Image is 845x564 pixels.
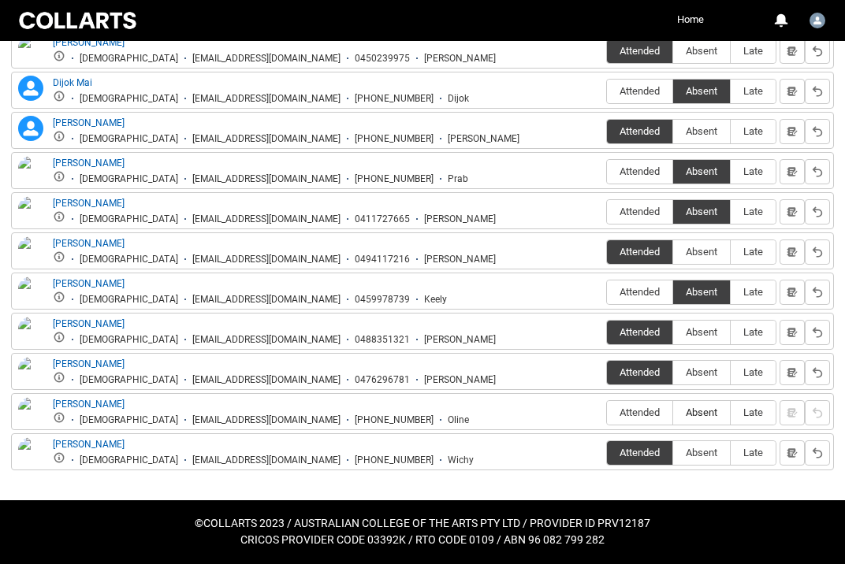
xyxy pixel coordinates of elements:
[673,447,730,458] span: Absent
[673,366,730,378] span: Absent
[731,45,776,57] span: Late
[780,119,805,144] button: Notes
[18,236,43,271] img: Jason Chang
[53,318,125,329] a: [PERSON_NAME]
[424,334,496,346] div: [PERSON_NAME]
[673,326,730,338] span: Absent
[192,374,341,386] div: [EMAIL_ADDRESS][DOMAIN_NAME]
[780,39,805,64] button: Notes
[80,93,178,105] div: [DEMOGRAPHIC_DATA]
[53,358,125,369] a: [PERSON_NAME]
[731,246,776,258] span: Late
[53,278,125,289] a: [PERSON_NAME]
[192,455,341,466] div: [EMAIL_ADDRESS][DOMAIN_NAME]
[355,213,410,225] div: 0411727665
[673,8,708,32] a: Home
[607,366,672,378] span: Attended
[607,125,672,137] span: Attended
[80,133,178,145] div: [DEMOGRAPHIC_DATA]
[607,286,672,298] span: Attended
[53,399,125,410] a: [PERSON_NAME]
[805,280,830,305] button: Reset
[18,397,43,432] img: Oline Hopen
[731,206,776,217] span: Late
[731,406,776,418] span: Late
[607,246,672,258] span: Attended
[18,156,43,191] img: Gurprabhjot Singh
[607,406,672,418] span: Attended
[80,294,178,306] div: [DEMOGRAPHIC_DATA]
[355,334,410,346] div: 0488351321
[731,85,776,97] span: Late
[80,213,178,225] div: [DEMOGRAPHIC_DATA]
[448,93,469,105] div: Dijok
[805,440,830,466] button: Reset
[731,447,776,458] span: Late
[18,196,43,231] img: Henry Boote
[355,173,434,185] div: [PHONE_NUMBER]
[731,125,776,137] span: Late
[780,360,805,385] button: Notes
[192,93,341,105] div: [EMAIL_ADDRESS][DOMAIN_NAME]
[673,85,730,97] span: Absent
[80,173,178,185] div: [DEMOGRAPHIC_DATA]
[424,213,496,225] div: [PERSON_NAME]
[355,254,410,265] div: 0494117216
[192,414,341,426] div: [EMAIL_ADDRESS][DOMAIN_NAME]
[607,165,672,177] span: Attended
[780,199,805,224] button: Notes
[192,334,341,346] div: [EMAIL_ADDRESS][DOMAIN_NAME]
[673,286,730,298] span: Absent
[731,286,776,298] span: Late
[53,117,125,128] a: [PERSON_NAME]
[53,77,92,88] a: Dijok Mai
[810,13,825,28] img: Faculty.mhewes
[80,374,178,386] div: [DEMOGRAPHIC_DATA]
[607,206,672,217] span: Attended
[780,320,805,345] button: Notes
[53,158,125,169] a: [PERSON_NAME]
[780,280,805,305] button: Notes
[18,116,43,141] lightning-icon: Finn Lacey
[448,173,468,185] div: Prab
[607,447,672,458] span: Attended
[355,455,434,466] div: [PHONE_NUMBER]
[780,239,805,265] button: Notes
[424,374,496,386] div: [PERSON_NAME]
[673,246,730,258] span: Absent
[448,414,469,426] div: Oline
[805,320,830,345] button: Reset
[192,133,341,145] div: [EMAIL_ADDRESS][DOMAIN_NAME]
[80,414,178,426] div: [DEMOGRAPHIC_DATA]
[731,326,776,338] span: Late
[673,125,730,137] span: Absent
[673,406,730,418] span: Absent
[355,374,410,386] div: 0476296781
[192,254,341,265] div: [EMAIL_ADDRESS][DOMAIN_NAME]
[805,239,830,265] button: Reset
[805,159,830,184] button: Reset
[805,360,830,385] button: Reset
[53,439,125,450] a: [PERSON_NAME]
[18,437,43,494] img: Yoel Antonio Dieguez Toledo
[80,334,178,346] div: [DEMOGRAPHIC_DATA]
[355,414,434,426] div: [PHONE_NUMBER]
[424,294,447,306] div: Keely
[355,294,410,306] div: 0459978739
[607,85,672,97] span: Attended
[18,35,43,70] img: Daniel Jones
[448,455,474,466] div: Wichy
[192,173,341,185] div: [EMAIL_ADDRESS][DOMAIN_NAME]
[607,326,672,338] span: Attended
[424,254,496,265] div: [PERSON_NAME]
[424,53,496,65] div: [PERSON_NAME]
[80,455,178,466] div: [DEMOGRAPHIC_DATA]
[805,199,830,224] button: Reset
[673,45,730,57] span: Absent
[18,276,43,311] img: Keely Shirley
[18,357,43,391] img: Michael Hammett
[780,440,805,466] button: Notes
[780,79,805,104] button: Notes
[448,133,519,145] div: [PERSON_NAME]
[355,53,410,65] div: 0450239975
